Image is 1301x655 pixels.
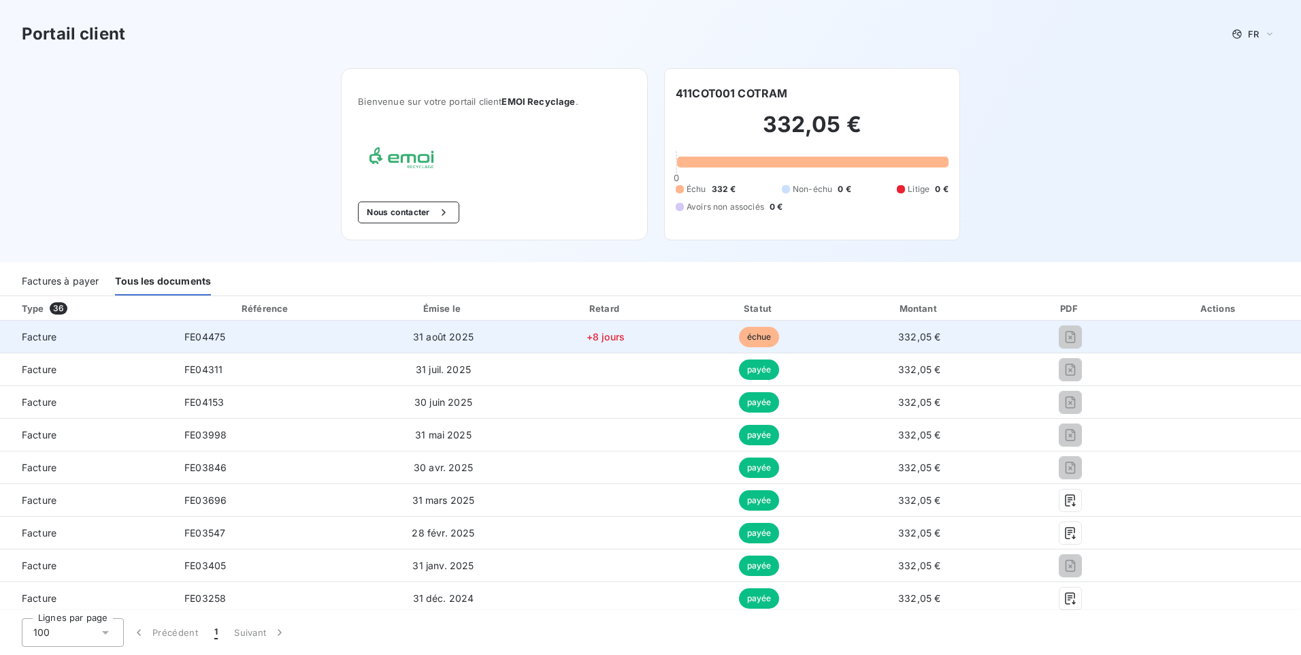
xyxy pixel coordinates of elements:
span: 31 juil. 2025 [416,364,471,375]
span: 28 févr. 2025 [412,527,474,539]
span: Facture [11,559,163,573]
span: Facture [11,428,163,442]
span: payée [739,458,780,478]
span: 0 € [838,183,851,195]
span: Facture [11,396,163,409]
span: Échu [687,183,706,195]
div: Tous les documents [115,267,211,295]
div: PDF [1006,302,1134,315]
span: 332,05 € [898,494,940,506]
span: échue [739,327,780,347]
span: +8 jours [587,331,625,342]
span: Facture [11,330,163,344]
span: 30 juin 2025 [414,396,472,408]
span: 31 mars 2025 [412,494,475,506]
span: 332,05 € [898,527,940,539]
div: Montant [838,302,1001,315]
span: 0 [674,172,679,183]
div: Statut [686,302,832,315]
span: Non-échu [793,183,832,195]
span: 332,05 € [898,429,940,441]
span: payée [739,556,780,576]
span: 332,05 € [898,560,940,571]
span: Litige [908,183,929,195]
span: FE04153 [184,396,224,408]
div: Type [14,302,171,315]
span: payée [739,490,780,511]
h3: Portail client [22,22,125,46]
div: Retard [531,302,680,315]
span: FE04475 [184,331,225,342]
span: FE03846 [184,462,227,473]
span: FE03696 [184,494,227,506]
span: Avoirs non associés [687,201,764,213]
span: payée [739,523,780,543]
button: 1 [206,618,226,647]
span: 36 [50,302,67,315]
span: payée [739,392,780,413]
h6: 411COT001 COTRAM [676,85,787,101]
span: Facture [11,526,163,540]
span: 31 août 2025 [413,331,474,342]
span: Facture [11,592,163,605]
span: FE03405 [184,560,226,571]
div: Référence [242,303,288,314]
span: payée [739,588,780,609]
span: 0 € [770,201,783,213]
span: FE03998 [184,429,227,441]
span: Facture [11,461,163,475]
button: Nous contacter [358,202,459,223]
button: Précédent [124,618,206,647]
span: 332,05 € [898,592,940,604]
span: 31 mai 2025 [415,429,472,441]
span: 332,05 € [898,396,940,408]
span: FE04311 [184,364,223,375]
span: 31 déc. 2024 [413,592,474,604]
button: Suivant [226,618,295,647]
span: payée [739,360,780,380]
span: FE03547 [184,527,225,539]
span: 332,05 € [898,462,940,473]
span: 332,05 € [898,331,940,342]
span: 31 janv. 2025 [412,560,474,571]
div: Actions [1140,302,1298,315]
span: payée [739,425,780,445]
span: FE03258 [184,592,226,604]
span: EMOI Recyclage [501,96,575,107]
span: 1 [214,626,218,639]
span: 30 avr. 2025 [414,462,473,473]
span: 0 € [935,183,948,195]
span: Facture [11,494,163,507]
span: 332,05 € [898,364,940,375]
span: Facture [11,363,163,377]
div: Émise le [361,302,525,315]
img: Company logo [358,140,445,180]
span: 332 € [712,183,736,195]
span: 100 [33,626,50,639]
div: Factures à payer [22,267,99,295]
span: FR [1248,29,1259,39]
h2: 332,05 € [676,111,949,152]
span: Bienvenue sur votre portail client . [358,96,631,107]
